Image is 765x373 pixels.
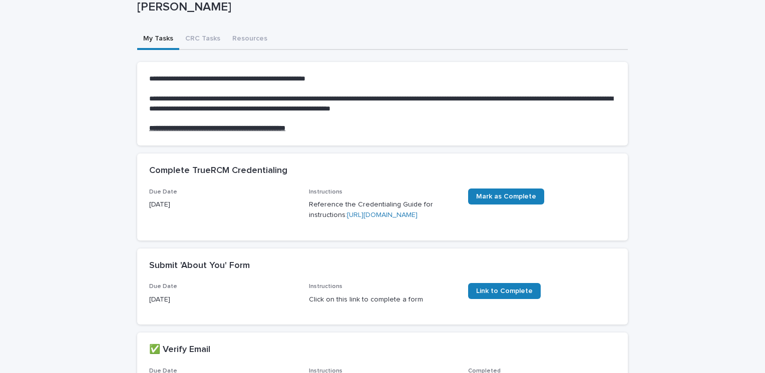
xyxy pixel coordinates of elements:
[226,29,273,50] button: Resources
[347,211,418,218] a: [URL][DOMAIN_NAME]
[149,283,177,289] span: Due Date
[309,189,342,195] span: Instructions
[468,188,544,204] a: Mark as Complete
[149,165,287,176] h2: Complete TrueRCM Credentialing
[149,189,177,195] span: Due Date
[179,29,226,50] button: CRC Tasks
[149,294,297,305] p: [DATE]
[476,287,533,294] span: Link to Complete
[309,199,457,220] p: Reference the Credentialing Guide for instructions:
[476,193,536,200] span: Mark as Complete
[149,344,210,355] h2: ✅ Verify Email
[149,199,297,210] p: [DATE]
[149,260,250,271] h2: Submit 'About You' Form
[309,294,457,305] p: Click on this link to complete a form
[137,29,179,50] button: My Tasks
[309,283,342,289] span: Instructions
[468,283,541,299] a: Link to Complete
